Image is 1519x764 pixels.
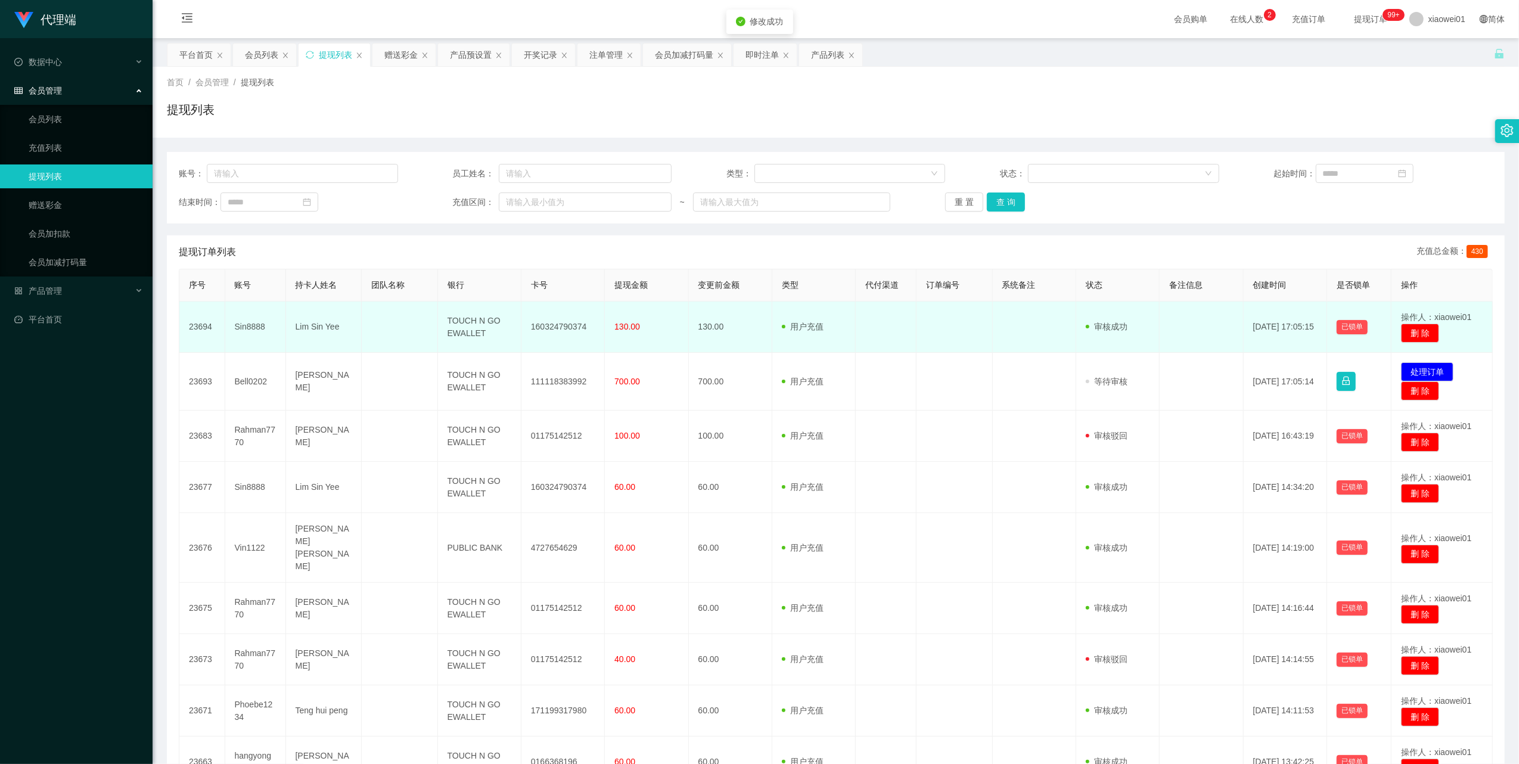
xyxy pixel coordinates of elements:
[1337,653,1368,667] button: 已锁单
[29,164,143,188] a: 提现列表
[29,107,143,131] a: 会员列表
[1480,15,1488,23] i: 图标: global
[614,482,635,492] span: 60.00
[179,245,236,259] span: 提现订单列表
[689,353,772,411] td: 700.00
[689,302,772,353] td: 130.00
[234,77,236,87] span: /
[303,198,311,206] i: 图标: calendar
[282,52,289,59] i: 图标: close
[438,583,521,634] td: TOUCH N GO EWALLET
[1337,601,1368,616] button: 已锁单
[689,513,772,583] td: 60.00
[495,52,502,59] i: 图标: close
[1401,324,1439,343] button: 删 除
[225,411,286,462] td: Rahman7770
[614,706,635,715] span: 60.00
[1401,594,1471,603] span: 操作人：xiaowei01
[614,377,640,386] span: 700.00
[655,44,713,66] div: 会员加减打码量
[1086,654,1127,664] span: 审核驳回
[589,44,623,66] div: 注单管理
[41,1,76,39] h1: 代理端
[521,411,605,462] td: 01175142512
[452,167,498,180] span: 员工姓名：
[1287,15,1332,23] span: 充值订单
[782,377,824,386] span: 用户充值
[286,302,362,353] td: Lim Sin Yee
[286,513,362,583] td: [PERSON_NAME] [PERSON_NAME]
[319,44,352,66] div: 提现列表
[1401,747,1471,757] span: 操作人：xiaowei01
[438,353,521,411] td: TOUCH N GO EWALLET
[1244,302,1327,353] td: [DATE] 17:05:15
[521,302,605,353] td: 160324790374
[450,44,492,66] div: 产品预设置
[521,685,605,737] td: 171199317980
[29,136,143,160] a: 充值列表
[1264,9,1276,21] sup: 2
[356,52,363,59] i: 图标: close
[750,17,784,26] span: 修改成功
[698,280,740,290] span: 变更前金额
[1244,685,1327,737] td: [DATE] 14:11:53
[438,411,521,462] td: TOUCH N GO EWALLET
[14,286,62,296] span: 产品管理
[1086,377,1127,386] span: 等待审核
[179,196,220,209] span: 结束时间：
[286,583,362,634] td: [PERSON_NAME]
[736,17,745,26] i: icon: check-circle
[384,44,418,66] div: 赠送彩金
[782,543,824,552] span: 用户充值
[1494,48,1505,59] i: 图标: unlock
[521,583,605,634] td: 01175142512
[1244,634,1327,685] td: [DATE] 14:14:55
[1086,603,1127,613] span: 审核成功
[726,167,754,180] span: 类型：
[689,411,772,462] td: 100.00
[225,685,286,737] td: Phoebe1234
[1401,696,1471,706] span: 操作人：xiaowei01
[371,280,405,290] span: 团队名称
[179,44,213,66] div: 平台首页
[188,77,191,87] span: /
[689,685,772,737] td: 60.00
[1253,280,1287,290] span: 创建时间
[438,462,521,513] td: TOUCH N GO EWALLET
[14,86,62,95] span: 会员管理
[296,280,337,290] span: 持卡人姓名
[782,431,824,440] span: 用户充值
[524,44,557,66] div: 开奖记录
[179,462,225,513] td: 23677
[1244,513,1327,583] td: [DATE] 14:19:00
[521,634,605,685] td: 01175142512
[782,654,824,664] span: 用户充值
[1086,431,1127,440] span: 审核驳回
[195,77,229,87] span: 会员管理
[521,353,605,411] td: 111118383992
[235,280,251,290] span: 账号
[1401,707,1439,726] button: 删 除
[614,654,635,664] span: 40.00
[179,302,225,353] td: 23694
[438,513,521,583] td: PUBLIC BANK
[14,287,23,295] i: 图标: appstore-o
[614,280,648,290] span: 提现金额
[745,44,779,66] div: 即时注单
[1417,245,1493,259] div: 充值总金额：
[179,634,225,685] td: 23673
[987,192,1025,212] button: 查 询
[499,192,672,212] input: 请输入最小值为
[189,280,206,290] span: 序号
[1401,433,1439,452] button: 删 除
[1337,541,1368,555] button: 已锁单
[179,513,225,583] td: 23676
[29,250,143,274] a: 会员加减打码量
[626,52,633,59] i: 图标: close
[1337,280,1370,290] span: 是否锁单
[945,192,983,212] button: 重 置
[286,353,362,411] td: [PERSON_NAME]
[14,14,76,24] a: 代理端
[1205,170,1212,178] i: 图标: down
[1244,353,1327,411] td: [DATE] 17:05:14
